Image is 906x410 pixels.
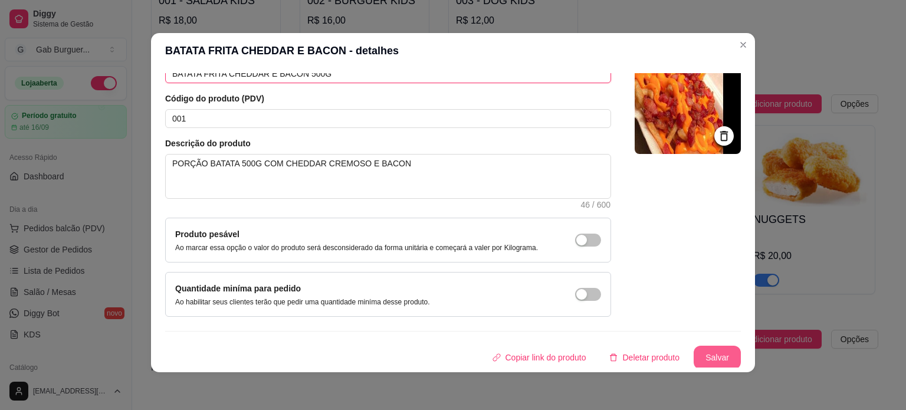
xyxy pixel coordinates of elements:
label: Produto pesável [175,229,239,239]
p: Ao marcar essa opção o valor do produto será desconsiderado da forma unitária e começará a valer ... [175,243,538,252]
p: Ao habilitar seus clientes terão que pedir uma quantidade miníma desse produto. [175,297,430,307]
label: Quantidade miníma para pedido [175,284,301,293]
button: Close [734,35,753,54]
header: BATATA FRITA CHEDDAR E BACON - detalhes [151,33,755,68]
img: logo da loja [635,48,741,154]
span: delete [609,353,618,362]
input: Ex.: 123 [165,109,611,128]
textarea: PORÇÃO BATATA 500G COM CHEDDAR CREMOSO E BACON [166,155,610,198]
button: Copiar link do produto [483,346,596,369]
input: Ex.: Hamburguer de costela [165,64,611,83]
article: Código do produto (PDV) [165,93,611,104]
button: deleteDeletar produto [600,346,689,369]
article: Descrição do produto [165,137,611,149]
button: Salvar [694,346,741,369]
